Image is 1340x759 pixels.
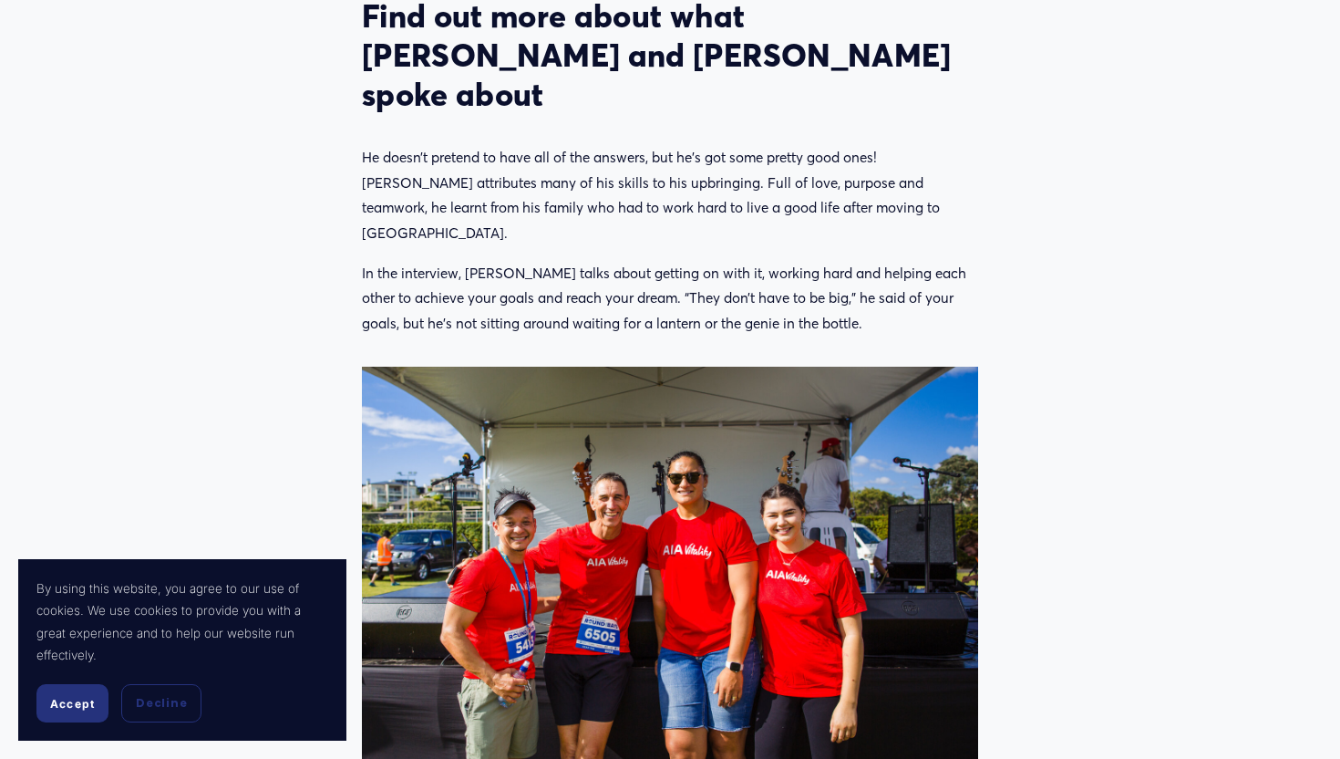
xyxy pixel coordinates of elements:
span: Decline [136,695,187,712]
p: He doesn’t pretend to have all of the answers, but he’s got some pretty good ones! [PERSON_NAME] ... [362,145,978,245]
p: In the interview, [PERSON_NAME] talks about getting on with it, working hard and helping each oth... [362,261,978,336]
button: Accept [36,684,108,723]
span: Accept [50,697,95,711]
button: Decline [121,684,201,723]
p: By using this website, you agree to our use of cookies. We use cookies to provide you with a grea... [36,577,328,666]
section: Cookie banner [18,559,346,741]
